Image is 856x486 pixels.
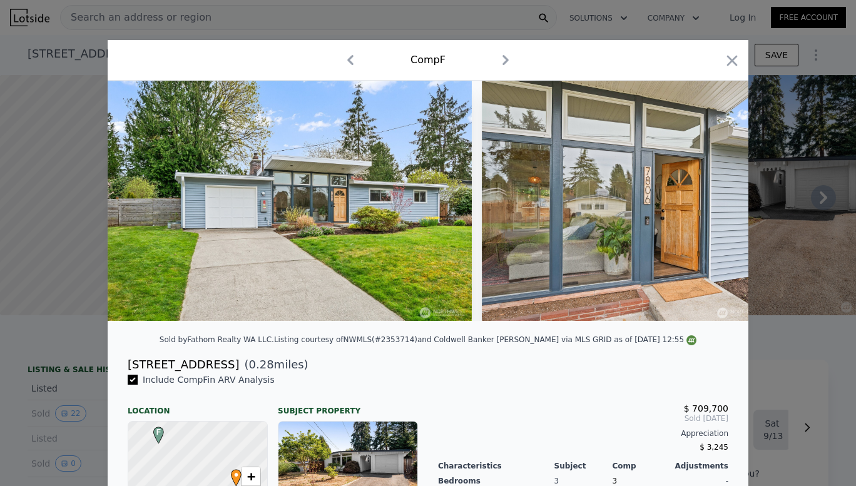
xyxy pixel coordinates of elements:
div: Comp [612,461,670,471]
a: Zoom in [242,467,260,486]
span: ( miles) [239,356,308,373]
div: Characteristics [438,461,554,471]
span: 3 [612,477,617,485]
div: Sold by Fathom Realty WA LLC . [160,335,274,344]
span: + [247,468,255,484]
span: $ 3,245 [700,443,728,452]
span: • [228,465,245,484]
div: F [150,427,158,434]
img: NWMLS Logo [686,335,696,345]
span: F [150,427,167,438]
div: Location [128,396,268,416]
img: Property Img [482,81,768,321]
span: Sold [DATE] [438,413,728,423]
div: Subject Property [278,396,418,416]
div: [STREET_ADDRESS] [128,356,239,373]
span: 0.28 [249,358,274,371]
div: Appreciation [438,428,728,438]
img: Property Img [108,81,472,321]
div: Comp F [410,53,446,68]
span: $ 709,700 [684,403,728,413]
div: • [228,469,235,477]
div: Listing courtesy of NWMLS (#2353714) and Coldwell Banker [PERSON_NAME] via MLS GRID as of [DATE] ... [274,335,696,344]
div: Adjustments [670,461,728,471]
span: Include Comp F in ARV Analysis [138,375,280,385]
div: Subject [554,461,613,471]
